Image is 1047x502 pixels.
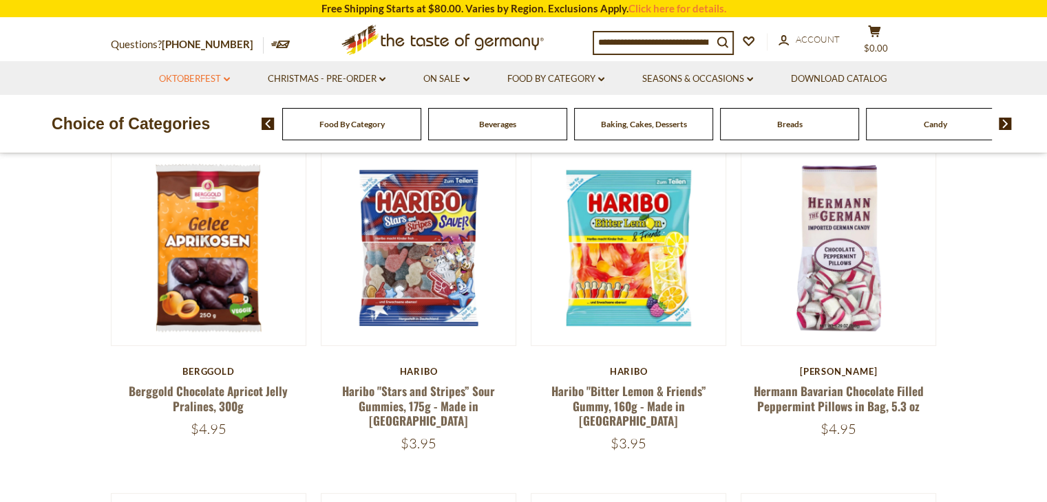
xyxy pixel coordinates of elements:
[741,366,937,377] div: [PERSON_NAME]
[423,72,469,87] a: On Sale
[111,36,264,54] p: Questions?
[601,119,687,129] a: Baking, Cakes, Desserts
[268,72,385,87] a: Christmas - PRE-ORDER
[321,366,517,377] div: Haribo
[319,119,385,129] a: Food By Category
[321,151,516,345] img: Haribo "Stars and Stripes” Sour Gummies, 175g - Made in Germany
[531,366,727,377] div: Haribo
[159,72,230,87] a: Oktoberfest
[777,119,803,129] a: Breads
[262,118,275,130] img: previous arrow
[741,151,936,345] img: Hermann Bavarian Chocolate Filled Peppermint Pillows in Bag, 5.3 oz
[531,151,726,345] img: Haribo "Bitter Lemon & Friends” Gummy, 160g - Made in Germany
[999,118,1012,130] img: next arrow
[628,2,726,14] a: Click here for details.
[854,25,896,59] button: $0.00
[507,72,604,87] a: Food By Category
[342,382,495,429] a: Haribo "Stars and Stripes” Sour Gummies, 175g - Made in [GEOGRAPHIC_DATA]
[611,435,646,452] span: $3.95
[864,43,888,54] span: $0.00
[112,151,306,345] img: Berggold Chocolate Apricot Jelly Pralines, 300g
[111,366,307,377] div: Berggold
[129,382,288,414] a: Berggold Chocolate Apricot Jelly Pralines, 300g
[162,38,253,50] a: [PHONE_NUMBER]
[642,72,753,87] a: Seasons & Occasions
[924,119,947,129] a: Candy
[479,119,516,129] a: Beverages
[791,72,887,87] a: Download Catalog
[779,32,840,47] a: Account
[796,34,840,45] span: Account
[191,420,226,437] span: $4.95
[821,420,856,437] span: $4.95
[551,382,706,429] a: Haribo "Bitter Lemon & Friends” Gummy, 160g - Made in [GEOGRAPHIC_DATA]
[401,435,436,452] span: $3.95
[754,382,924,414] a: Hermann Bavarian Chocolate Filled Peppermint Pillows in Bag, 5.3 oz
